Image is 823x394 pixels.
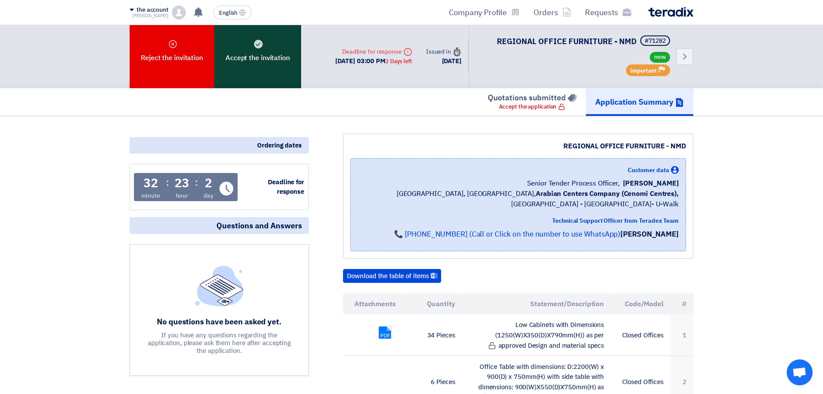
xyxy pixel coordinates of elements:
[213,6,251,19] button: English
[497,35,672,48] h5: REGIONAL OFFICE FURNITURE - NMD
[787,359,813,385] div: Open chat
[385,57,412,65] font: 2 Days left
[645,36,666,45] font: #71282
[257,141,302,150] font: Ordering dates
[226,53,290,63] font: Accept the invitation
[623,178,679,189] font: [PERSON_NAME]
[585,6,618,18] font: Requests
[527,178,620,189] font: Senior Tender Process Officer,
[195,175,198,190] font: :
[431,377,455,387] font: 6 Pieces
[219,9,237,17] font: English
[137,5,168,14] font: the account
[625,299,664,309] font: Code/Model
[157,316,282,327] font: No questions have been asked yet.
[354,299,396,309] font: Attachments
[683,330,686,340] font: 1
[176,191,188,200] font: hour
[347,271,429,281] font: Download the table of items
[654,53,666,62] font: new
[141,191,160,200] font: minute
[172,6,186,19] img: profile_test.png
[342,47,402,56] font: Deadline for response
[630,67,657,75] font: important
[268,177,304,197] font: Deadline for response
[343,269,441,283] button: Download the table of items
[497,35,637,47] font: REGIONAL OFFICE FURNITURE - NMD
[442,56,461,66] font: [DATE]
[143,174,158,192] font: 32
[530,299,604,309] font: Statement/Description
[495,320,604,350] font: Low Cabinets with Dimensions (1250(W)X350(D)X790mm(H)) as per approved Design and material specs
[622,377,664,387] font: Closed Offices
[394,229,620,240] a: 📞 [PHONE_NUMBER] (Call or Click on the number to use WhatsApp)
[478,88,586,116] a: Quotations submitted Accept the application
[216,220,302,231] font: Questions and Answers
[427,299,455,309] font: Quantity
[148,330,291,356] font: If you have any questions regarding the application, please ask them here after accepting the app...
[682,299,686,309] font: #
[335,56,385,66] font: [DATE] 03:00 PM
[203,191,213,200] font: day
[563,141,686,151] font: REGIONAL OFFICE FURNITURE - NMD
[578,2,638,22] a: Requests
[166,175,169,190] font: :
[536,189,679,199] font: Arabian Centers Company (Cenomi Centres),
[427,330,455,340] font: 34 Pieces
[205,174,212,192] font: 2
[426,47,451,56] font: Issued in
[595,96,674,108] font: Application Summary
[622,330,664,340] font: Closed Offices
[620,229,679,240] font: [PERSON_NAME]
[175,174,189,192] font: 23
[552,216,679,225] font: Technical Support Officer from Teradex Team
[397,189,679,209] font: [GEOGRAPHIC_DATA], [GEOGRAPHIC_DATA], [GEOGRAPHIC_DATA] - [GEOGRAPHIC_DATA]- U-Walk
[499,103,557,111] font: Accept the application
[628,166,669,175] font: Customer data
[586,88,693,116] a: Application Summary
[379,327,448,378] a: NKMDR_1756987761580.PDF
[683,377,686,387] font: 2
[527,2,578,22] a: Orders
[534,6,558,18] font: Orders
[132,12,168,19] font: [PERSON_NAME]
[488,92,566,103] font: Quotations submitted
[648,7,693,17] img: Teradix logo
[195,266,244,306] img: empty_state_list.svg
[449,6,507,18] font: Company Profile
[141,53,203,63] font: Reject the invitation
